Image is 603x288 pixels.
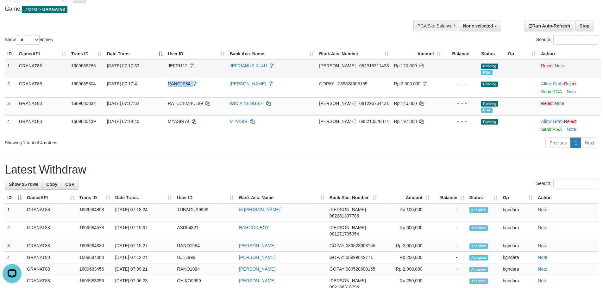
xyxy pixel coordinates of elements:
th: Game/API: activate to sort column ascending [16,48,69,60]
td: 4 [5,115,16,135]
td: RANO1984 [174,263,236,275]
a: Previous [545,138,571,148]
td: [DATE] 07:15:27 [113,240,175,252]
span: JEFRI112 [168,63,187,68]
span: Show 25 rows [9,182,38,187]
td: GRANAT88 [24,240,77,252]
td: - [432,204,467,222]
span: Rp 2.000.000 [394,81,420,86]
th: Date Trans.: activate to sort column ascending [113,192,175,204]
td: · [538,97,601,115]
span: Copy 081271735954 to clipboard [330,231,359,236]
span: Rp 145.000 [394,101,417,106]
select: Showentries [16,35,40,45]
span: Copy [46,182,57,187]
span: [DATE] 07:18:40 [107,119,139,124]
a: Note [538,243,547,248]
a: Run Auto-Refresh [524,21,574,31]
span: Accepted [469,255,488,260]
a: [PERSON_NAME] [230,81,266,86]
a: Next [581,138,598,148]
td: GRANAT88 [24,252,77,263]
td: 1609684330 [77,240,113,252]
td: ASD54321 [174,222,236,240]
td: 1609684578 [77,222,113,240]
span: RATUCEMBUL99 [168,101,203,106]
span: 1609685332 [71,101,96,106]
span: Accepted [469,279,488,284]
td: [DATE] 07:12:24 [113,252,175,263]
td: 1 [5,60,16,78]
div: - - - [446,118,476,125]
a: Reject [564,81,577,86]
a: CSV [61,179,79,190]
span: Rp 197.000 [394,119,417,124]
span: · [541,119,564,124]
td: · [538,60,601,78]
td: GRANAT88 [16,115,69,135]
a: Note [538,255,547,260]
td: 4 [5,252,24,263]
td: - [432,263,467,275]
span: GOPAY [330,243,344,248]
td: 3 [5,240,24,252]
label: Search: [536,179,598,188]
th: Bank Acc. Name: activate to sort column ascending [236,192,327,204]
a: JEFRIANUS KLAU [230,63,267,68]
th: Op: activate to sort column ascending [500,192,535,204]
a: M YASIR [230,119,248,124]
th: Status [479,48,505,60]
a: Note [555,101,564,106]
span: [PERSON_NAME] [330,225,366,230]
a: Stop [575,21,594,31]
td: bgndara [500,263,535,275]
span: Marked by bgndara [481,107,492,113]
th: Balance [443,48,479,60]
a: Copy [42,179,61,190]
td: · [538,115,601,135]
th: User ID: activate to sort column ascending [165,48,227,60]
td: Rp 100,000 [380,204,432,222]
span: Accepted [469,243,488,249]
a: Reject [541,101,554,106]
th: Status: activate to sort column ascending [467,192,500,204]
td: GRANAT88 [24,263,77,275]
span: [PERSON_NAME] [319,63,355,68]
th: Amount: activate to sort column ascending [391,48,443,60]
td: GRANAT88 [24,222,77,240]
td: Rp 2,000,000 [380,240,432,252]
span: Copy 089528608155 to clipboard [338,81,367,86]
span: Pending [481,82,498,87]
span: Marked by bgndara [481,70,492,75]
th: Bank Acc. Number: activate to sort column ascending [327,192,380,204]
td: [DATE] 07:18:24 [113,204,175,222]
span: GOPAY [319,81,334,86]
span: Copy 082281337786 to clipboard [330,213,359,218]
span: Pending [481,64,498,69]
th: Action [535,192,598,204]
th: User ID: activate to sort column ascending [174,192,236,204]
td: 2 [5,78,16,97]
a: Note [538,267,547,272]
span: [PERSON_NAME] [319,119,355,124]
td: · [538,78,601,97]
td: [DATE] 07:15:37 [113,222,175,240]
td: GRANAT88 [16,97,69,115]
button: None selected [459,21,501,31]
input: Search: [553,35,598,45]
a: Reject [564,119,577,124]
th: Trans ID: activate to sort column ascending [77,192,113,204]
a: Send PGA [541,89,562,94]
a: Reject [541,63,554,68]
a: [PERSON_NAME] [239,278,275,283]
span: [DATE] 07:17:33 [107,63,139,68]
div: PGA Site Balance / [413,21,459,31]
td: Rp 200,000 [380,252,432,263]
a: [PERSON_NAME] [239,267,275,272]
th: ID [5,48,16,60]
a: Note [538,207,547,212]
td: 3 [5,97,16,115]
th: Bank Acc. Number: activate to sort column ascending [317,48,391,60]
span: Copy 08999842771 to clipboard [346,255,373,260]
td: 1609683456 [77,263,113,275]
